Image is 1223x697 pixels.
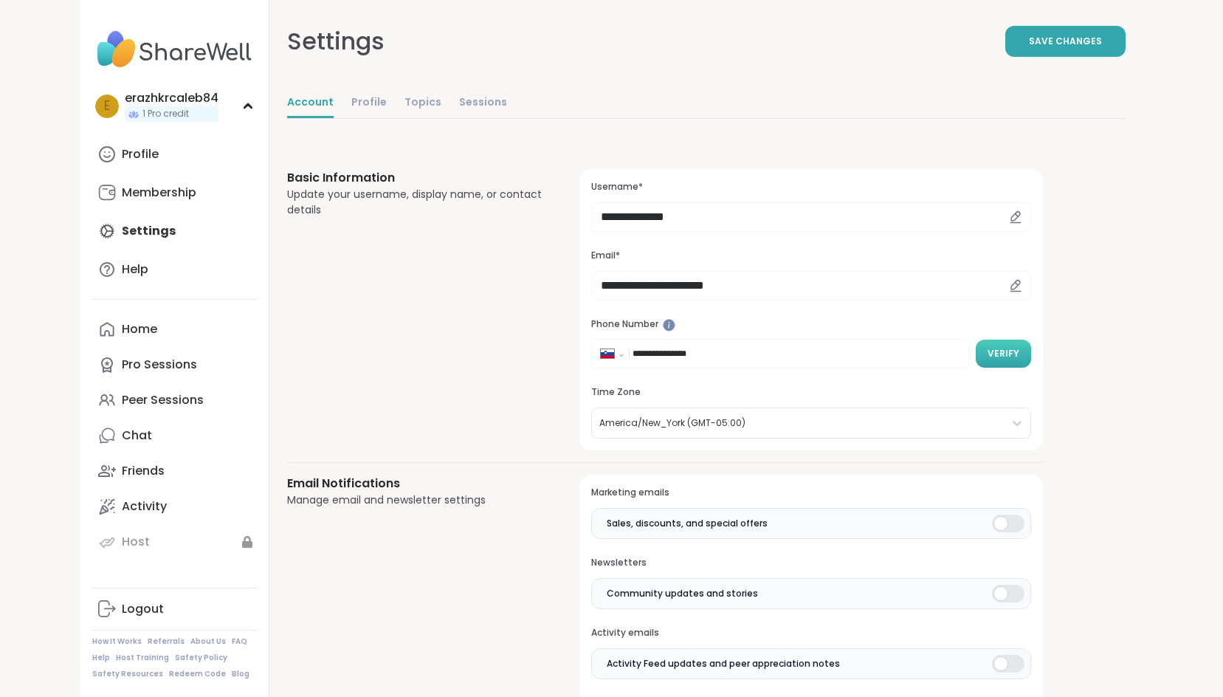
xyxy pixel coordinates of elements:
a: Account [287,89,334,118]
span: Verify [988,347,1019,360]
h3: Newsletters [591,557,1030,569]
div: Membership [122,185,196,201]
a: Membership [92,175,257,210]
div: Home [122,321,157,337]
h3: Time Zone [591,386,1030,399]
div: Help [122,261,148,278]
a: Help [92,252,257,287]
h3: Marketing emails [591,487,1030,499]
a: Safety Resources [92,669,163,679]
a: Pro Sessions [92,347,257,382]
a: Host Training [116,653,169,663]
a: Activity [92,489,257,524]
a: Friends [92,453,257,489]
img: ShareWell Nav Logo [92,24,257,75]
span: Community updates and stories [607,587,758,600]
span: Sales, discounts, and special offers [607,517,768,530]
span: e [104,97,110,116]
div: Activity [122,498,167,515]
a: How It Works [92,636,142,647]
a: Redeem Code [169,669,226,679]
button: Verify [976,340,1031,368]
a: Home [92,312,257,347]
div: Host [122,534,150,550]
h3: Email* [591,250,1030,262]
h3: Phone Number [591,318,1030,331]
a: Logout [92,591,257,627]
a: Chat [92,418,257,453]
div: Friends [122,463,165,479]
h3: Activity emails [591,627,1030,639]
a: Sessions [459,89,507,118]
div: Update your username, display name, or contact details [287,187,545,218]
a: Host [92,524,257,560]
div: Profile [122,146,159,162]
div: Logout [122,601,164,617]
a: FAQ [232,636,247,647]
iframe: Spotlight [663,319,675,332]
div: Peer Sessions [122,392,204,408]
a: Referrals [148,636,185,647]
h3: Username* [591,181,1030,193]
div: erazhkrcaleb84 [125,90,218,106]
div: Chat [122,428,152,444]
a: Safety Policy [175,653,227,663]
span: Save Changes [1029,35,1102,48]
div: Manage email and newsletter settings [287,492,545,508]
a: Profile [351,89,387,118]
span: Activity Feed updates and peer appreciation notes [607,657,840,670]
a: Blog [232,669,249,679]
h3: Email Notifications [287,475,545,492]
a: Peer Sessions [92,382,257,418]
div: Pro Sessions [122,357,197,373]
a: Topics [404,89,441,118]
a: Help [92,653,110,663]
a: About Us [190,636,226,647]
span: 1 Pro credit [142,108,189,120]
button: Save Changes [1005,26,1126,57]
div: Settings [287,24,385,59]
a: Profile [92,137,257,172]
h3: Basic Information [287,169,545,187]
